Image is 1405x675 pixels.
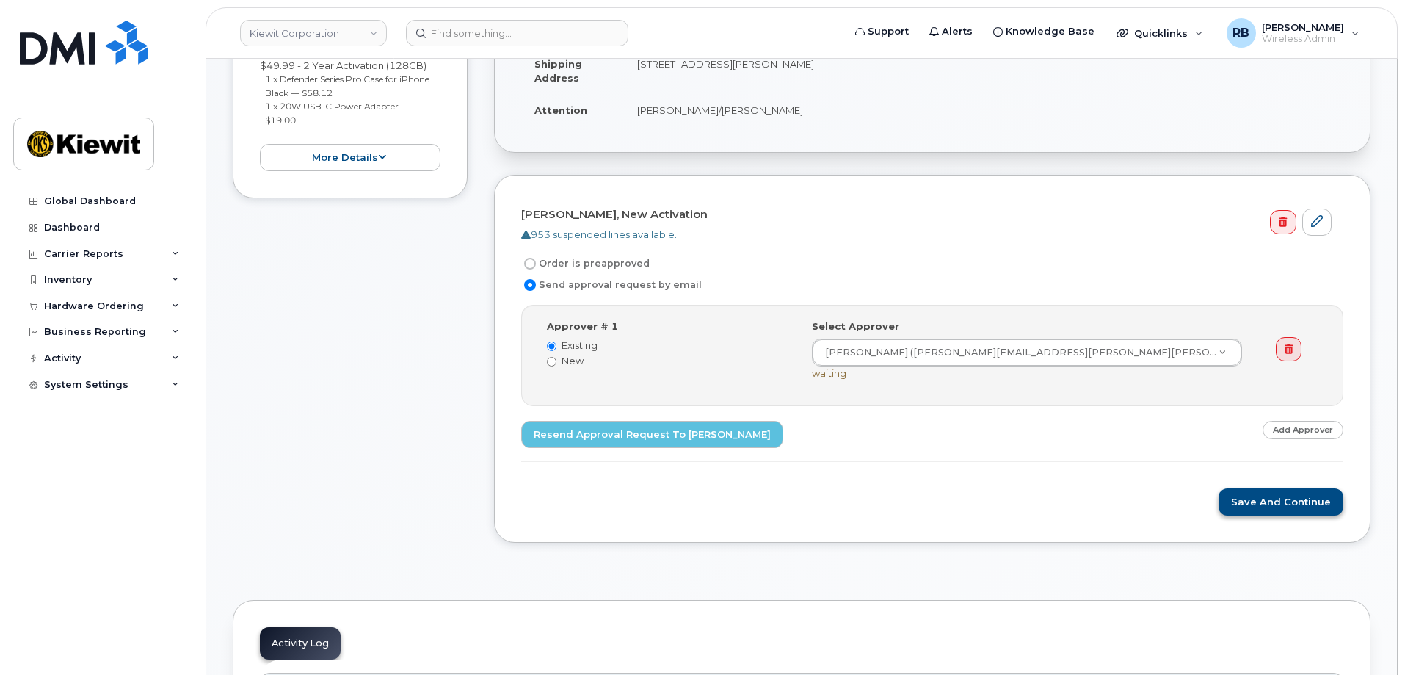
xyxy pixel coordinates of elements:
div: Quicklinks [1106,18,1213,48]
span: Wireless Admin [1262,33,1344,45]
a: Support [845,17,919,46]
h4: [PERSON_NAME], New Activation [521,209,1332,221]
input: Order is preapproved [524,258,536,270]
span: Quicklinks [1134,27,1188,39]
a: Alerts [919,17,983,46]
label: New [547,354,790,368]
small: 1 x Defender Series Pro Case for iPhone Black — $58.12 [265,73,429,98]
strong: Attention [534,104,587,116]
span: Support [868,24,909,39]
label: Send approval request by email [521,276,702,294]
span: Alerts [942,24,973,39]
input: Find something... [406,20,628,46]
span: [PERSON_NAME] ([PERSON_NAME][EMAIL_ADDRESS][PERSON_NAME][PERSON_NAME][DOMAIN_NAME]) [816,346,1219,359]
button: Save and Continue [1219,488,1343,516]
button: more details [260,144,440,171]
iframe: Messenger Launcher [1341,611,1394,664]
label: Approver # 1 [547,320,618,333]
small: 1 x 20W USB-C Power Adapter — $19.00 [265,101,410,126]
label: Existing [547,339,790,353]
span: [PERSON_NAME] [1262,21,1344,33]
td: [PERSON_NAME]/[PERSON_NAME] [624,94,1343,126]
td: [STREET_ADDRESS][PERSON_NAME] [624,48,1343,93]
input: Existing [547,342,556,351]
div: [PERSON_NAME] $49.99 - 2 Year Activation (128GB) [260,18,440,171]
label: Order is preapproved [521,255,650,272]
span: RB [1232,24,1249,42]
input: New [547,357,556,367]
a: Knowledge Base [983,17,1105,46]
a: [PERSON_NAME] ([PERSON_NAME][EMAIL_ADDRESS][PERSON_NAME][PERSON_NAME][DOMAIN_NAME]) [813,339,1241,366]
a: Resend Approval Request to [PERSON_NAME] [521,421,783,448]
div: Renae Botello [1216,18,1370,48]
input: Send approval request by email [524,279,536,291]
span: Knowledge Base [1006,24,1094,39]
a: Kiewit Corporation [240,20,387,46]
a: Add Approver [1263,421,1343,439]
span: waiting [812,367,846,379]
div: 953 suspended lines available. [521,228,1332,242]
label: Select Approver [812,320,899,333]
